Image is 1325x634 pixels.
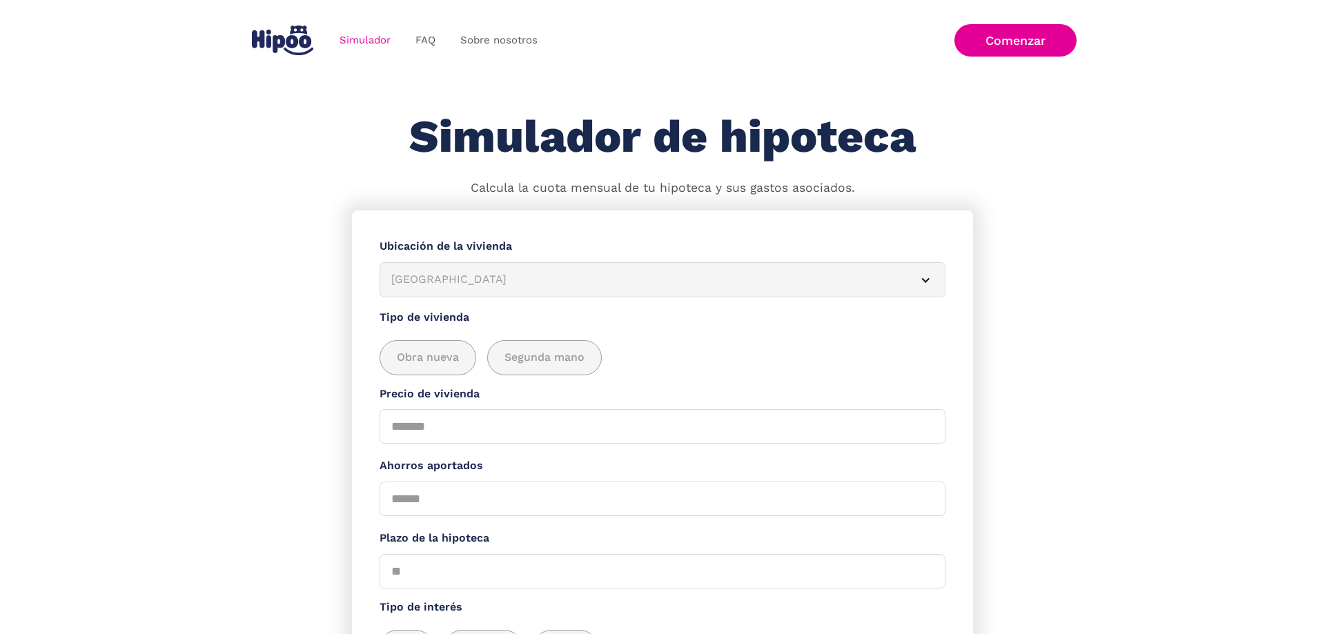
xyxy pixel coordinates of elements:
label: Tipo de interés [380,599,945,616]
article: [GEOGRAPHIC_DATA] [380,262,945,297]
label: Plazo de la hipoteca [380,530,945,547]
a: FAQ [403,27,448,54]
a: Sobre nosotros [448,27,550,54]
p: Calcula la cuota mensual de tu hipoteca y sus gastos asociados. [471,179,855,197]
span: Obra nueva [397,349,459,366]
div: [GEOGRAPHIC_DATA] [391,271,901,288]
a: Simulador [327,27,403,54]
div: add_description_here [380,340,945,375]
label: Ahorros aportados [380,457,945,475]
label: Tipo de vivienda [380,309,945,326]
h1: Simulador de hipoteca [409,112,916,162]
span: Segunda mano [504,349,585,366]
label: Precio de vivienda [380,386,945,403]
a: home [248,20,316,61]
a: Comenzar [954,24,1077,57]
label: Ubicación de la vivienda [380,238,945,255]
